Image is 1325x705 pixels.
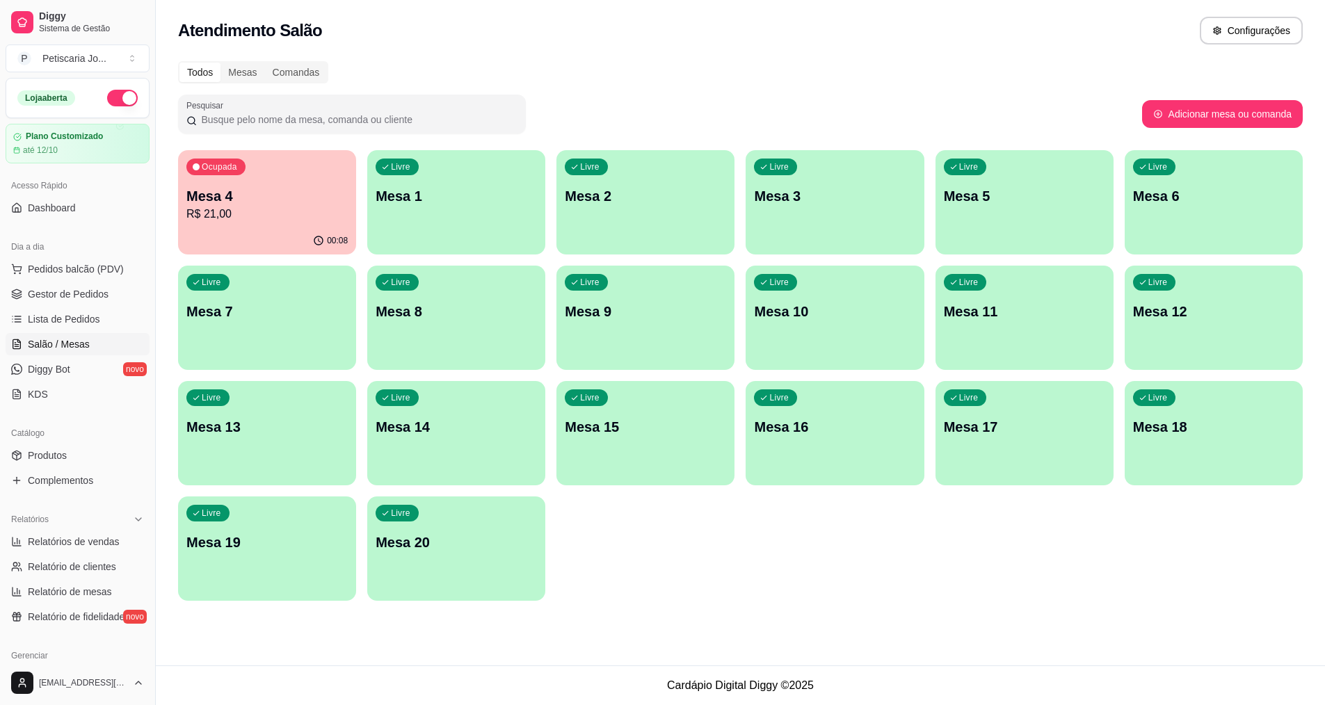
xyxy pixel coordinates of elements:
button: OcupadaMesa 4R$ 21,0000:08 [178,150,356,254]
div: Comandas [265,63,328,82]
span: KDS [28,387,48,401]
footer: Cardápio Digital Diggy © 2025 [156,665,1325,705]
p: Livre [959,277,979,288]
span: Produtos [28,448,67,462]
p: Mesa 4 [186,186,348,206]
p: Livre [391,392,410,403]
button: LivreMesa 20 [367,496,545,601]
p: Mesa 3 [754,186,915,206]
p: 00:08 [327,235,348,246]
label: Pesquisar [186,99,228,111]
p: Livre [959,392,979,403]
button: [EMAIL_ADDRESS][DOMAIN_NAME] [6,666,150,699]
p: Mesa 13 [186,417,348,437]
p: Mesa 1 [376,186,537,206]
p: Livre [202,508,221,519]
button: Adicionar mesa ou comanda [1142,100,1303,128]
p: Livre [391,277,410,288]
div: Todos [179,63,220,82]
a: Dashboard [6,197,150,219]
div: Acesso Rápido [6,175,150,197]
span: Diggy [39,10,144,23]
div: Mesas [220,63,264,82]
p: Livre [202,277,221,288]
span: Gestor de Pedidos [28,287,109,301]
button: LivreMesa 1 [367,150,545,254]
a: Relatório de mesas [6,581,150,603]
span: Sistema de Gestão [39,23,144,34]
p: Livre [769,392,789,403]
div: Catálogo [6,422,150,444]
button: Select a team [6,44,150,72]
p: Mesa 16 [754,417,915,437]
a: Gestor de Pedidos [6,283,150,305]
p: Mesa 9 [565,302,726,321]
button: LivreMesa 5 [935,150,1114,254]
p: Livre [1148,161,1168,172]
input: Pesquisar [197,113,517,127]
p: Mesa 7 [186,302,348,321]
button: LivreMesa 6 [1125,150,1303,254]
a: Produtos [6,444,150,467]
a: Complementos [6,469,150,492]
a: KDS [6,383,150,405]
p: Livre [769,161,789,172]
p: Mesa 11 [944,302,1105,321]
p: Mesa 6 [1133,186,1294,206]
p: Mesa 2 [565,186,726,206]
p: Livre [959,161,979,172]
span: Lista de Pedidos [28,312,100,326]
span: Relatório de fidelidade [28,610,125,624]
span: Salão / Mesas [28,337,90,351]
button: LivreMesa 14 [367,381,545,485]
span: Pedidos balcão (PDV) [28,262,124,276]
div: Loja aberta [17,90,75,106]
button: LivreMesa 3 [746,150,924,254]
span: P [17,51,31,65]
span: [EMAIL_ADDRESS][DOMAIN_NAME] [39,677,127,688]
p: Mesa 14 [376,417,537,437]
button: LivreMesa 19 [178,496,356,601]
div: Dia a dia [6,236,150,258]
p: Ocupada [202,161,237,172]
button: LivreMesa 7 [178,266,356,370]
article: Plano Customizado [26,131,103,142]
button: Configurações [1200,17,1303,44]
p: Livre [1148,277,1168,288]
p: Mesa 19 [186,533,348,552]
button: LivreMesa 2 [556,150,734,254]
p: Livre [580,161,600,172]
p: Mesa 12 [1133,302,1294,321]
span: Relatórios [11,514,49,525]
a: Salão / Mesas [6,333,150,355]
span: Relatório de mesas [28,585,112,599]
button: LivreMesa 17 [935,381,1114,485]
p: Mesa 18 [1133,417,1294,437]
p: R$ 21,00 [186,206,348,222]
p: Livre [391,508,410,519]
p: Livre [391,161,410,172]
a: Relatórios de vendas [6,530,150,553]
a: Plano Customizadoaté 12/10 [6,124,150,163]
p: Livre [202,392,221,403]
p: Mesa 10 [754,302,915,321]
button: LivreMesa 11 [935,266,1114,370]
p: Livre [580,392,600,403]
a: Relatório de clientes [6,556,150,578]
p: Livre [580,277,600,288]
button: LivreMesa 18 [1125,381,1303,485]
button: LivreMesa 8 [367,266,545,370]
span: Complementos [28,473,93,487]
div: Gerenciar [6,645,150,667]
button: Pedidos balcão (PDV) [6,258,150,280]
button: LivreMesa 10 [746,266,924,370]
button: LivreMesa 16 [746,381,924,485]
span: Relatórios de vendas [28,535,120,549]
a: DiggySistema de Gestão [6,6,150,39]
p: Mesa 17 [944,417,1105,437]
div: Petiscaria Jo ... [42,51,106,65]
h2: Atendimento Salão [178,19,322,42]
button: LivreMesa 9 [556,266,734,370]
p: Mesa 15 [565,417,726,437]
p: Livre [1148,392,1168,403]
